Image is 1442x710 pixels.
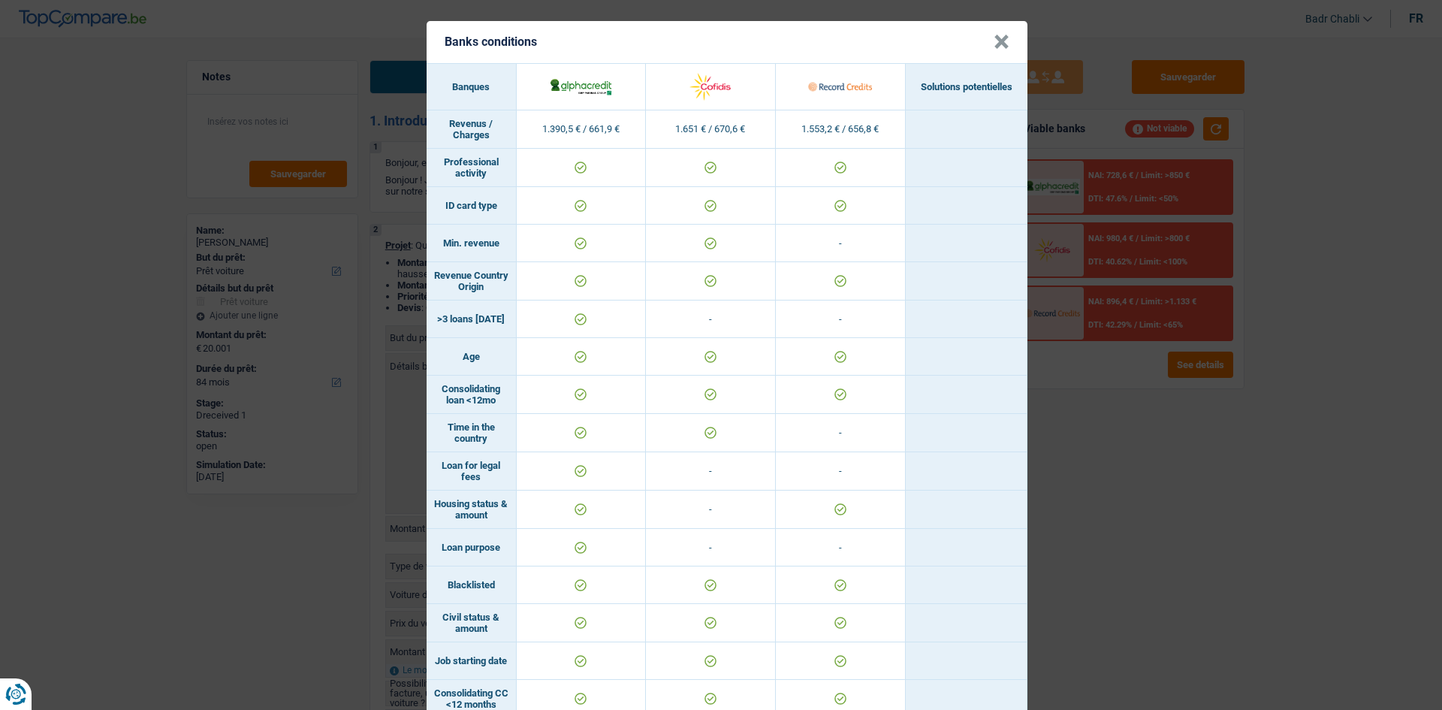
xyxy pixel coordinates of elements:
td: - [776,225,906,262]
td: Loan purpose [427,529,517,566]
td: >3 loans [DATE] [427,301,517,338]
td: - [776,414,906,452]
td: Time in the country [427,414,517,452]
td: - [776,452,906,491]
td: - [646,529,776,566]
img: Cofidis [678,71,742,103]
img: Record Credits [808,71,872,103]
td: - [646,491,776,529]
td: Housing status & amount [427,491,517,529]
td: ID card type [427,187,517,225]
td: 1.651 € / 670,6 € [646,110,776,149]
td: Blacklisted [427,566,517,604]
th: Solutions potentielles [906,64,1027,110]
td: 1.390,5 € / 661,9 € [517,110,647,149]
td: - [776,529,906,566]
img: AlphaCredit [549,77,613,96]
td: 1.553,2 € / 656,8 € [776,110,906,149]
td: Consolidating loan <12mo [427,376,517,414]
td: Civil status & amount [427,604,517,642]
h5: Banks conditions [445,35,537,49]
td: Revenue Country Origin [427,262,517,301]
td: - [646,452,776,491]
th: Banques [427,64,517,110]
td: Job starting date [427,642,517,680]
td: - [646,301,776,338]
button: Close [994,35,1009,50]
td: Professional activity [427,149,517,187]
td: Revenus / Charges [427,110,517,149]
td: - [776,301,906,338]
td: Age [427,338,517,376]
td: Min. revenue [427,225,517,262]
td: Loan for legal fees [427,452,517,491]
